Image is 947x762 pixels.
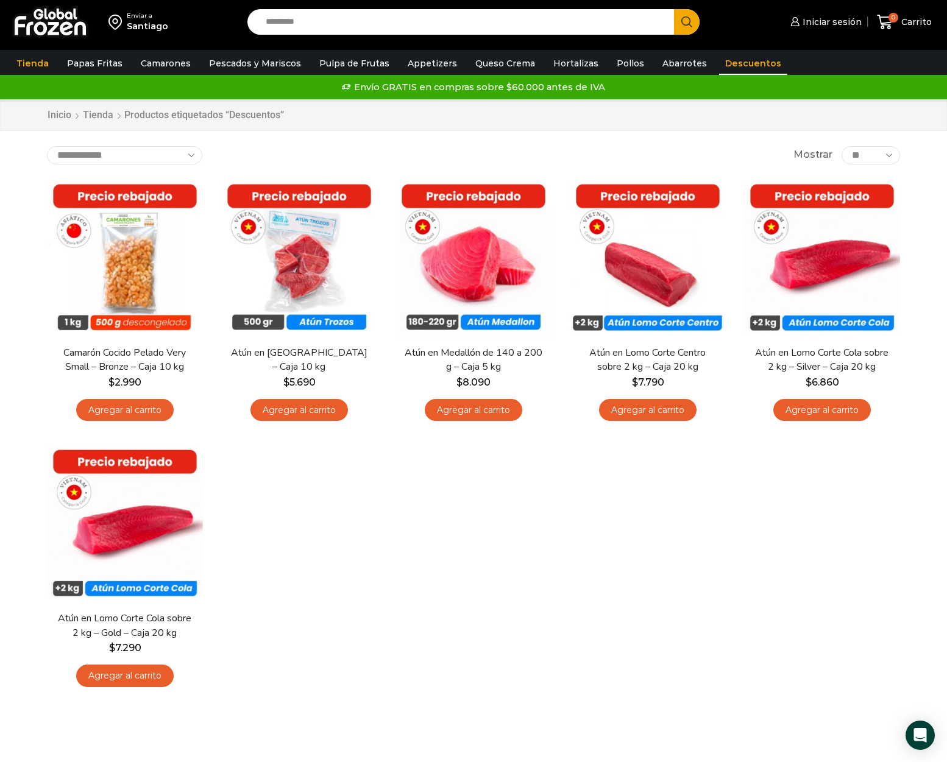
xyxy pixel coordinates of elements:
[806,376,839,388] bdi: 6.860
[108,376,141,388] bdi: 2.990
[127,20,168,32] div: Santiago
[55,346,195,374] a: Camarón Cocido Pelado Very Small – Bronze – Caja 10 kg
[283,376,289,388] span: $
[578,346,718,374] a: Atún en Lomo Corte Centro sobre 2 kg – Caja 20 kg
[61,52,129,75] a: Papas Fritas
[773,399,871,422] a: Agregar al carrito: “Atún en Lomo Corte Cola sobre 2 kg - Silver - Caja 20 kg”
[888,13,898,23] span: 0
[283,376,316,388] bdi: 5.690
[425,399,522,422] a: Agregar al carrito: “Atún en Medallón de 140 a 200 g - Caja 5 kg”
[55,612,195,640] a: Atún en Lomo Corte Cola sobre 2 kg – Gold – Caja 20 kg
[806,376,812,388] span: $
[752,346,892,374] a: Atún en Lomo Corte Cola sobre 2 kg – Silver – Caja 20 kg
[402,52,463,75] a: Appetizers
[469,52,541,75] a: Queso Crema
[456,376,463,388] span: $
[203,52,307,75] a: Pescados y Mariscos
[599,399,697,422] a: Agregar al carrito: “Atún en Lomo Corte Centro sobre 2 kg - Caja 20 kg”
[898,16,932,28] span: Carrito
[793,148,832,162] span: Mostrar
[108,376,115,388] span: $
[547,52,605,75] a: Hortalizas
[611,52,650,75] a: Pollos
[800,16,862,28] span: Iniciar sesión
[47,146,202,164] select: Pedido de la tienda
[82,108,114,122] a: Tienda
[250,399,348,422] a: Agregar al carrito: “Atún en Trozos - Caja 10 kg”
[632,376,664,388] bdi: 7.790
[787,10,862,34] a: Iniciar sesión
[76,665,174,687] a: Agregar al carrito: “Atún en Lomo Corte Cola sobre 2 kg - Gold – Caja 20 kg”
[76,399,174,422] a: Agregar al carrito: “Camarón Cocido Pelado Very Small - Bronze - Caja 10 kg”
[10,52,55,75] a: Tienda
[906,721,935,750] div: Open Intercom Messenger
[124,109,284,121] h1: Productos etiquetados “Descuentos”
[403,346,544,374] a: Atún en Medallón de 140 a 200 g – Caja 5 kg
[135,52,197,75] a: Camarones
[456,376,491,388] bdi: 8.090
[108,12,127,32] img: address-field-icon.svg
[229,346,369,374] a: Atún en [GEOGRAPHIC_DATA] – Caja 10 kg
[874,8,935,37] a: 0 Carrito
[109,642,141,654] bdi: 7.290
[313,52,395,75] a: Pulpa de Frutas
[656,52,713,75] a: Abarrotes
[632,376,638,388] span: $
[127,12,168,20] div: Enviar a
[674,9,700,35] button: Search button
[109,642,115,654] span: $
[719,52,787,75] a: Descuentos
[47,108,72,122] a: Inicio
[47,108,284,122] nav: Breadcrumb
